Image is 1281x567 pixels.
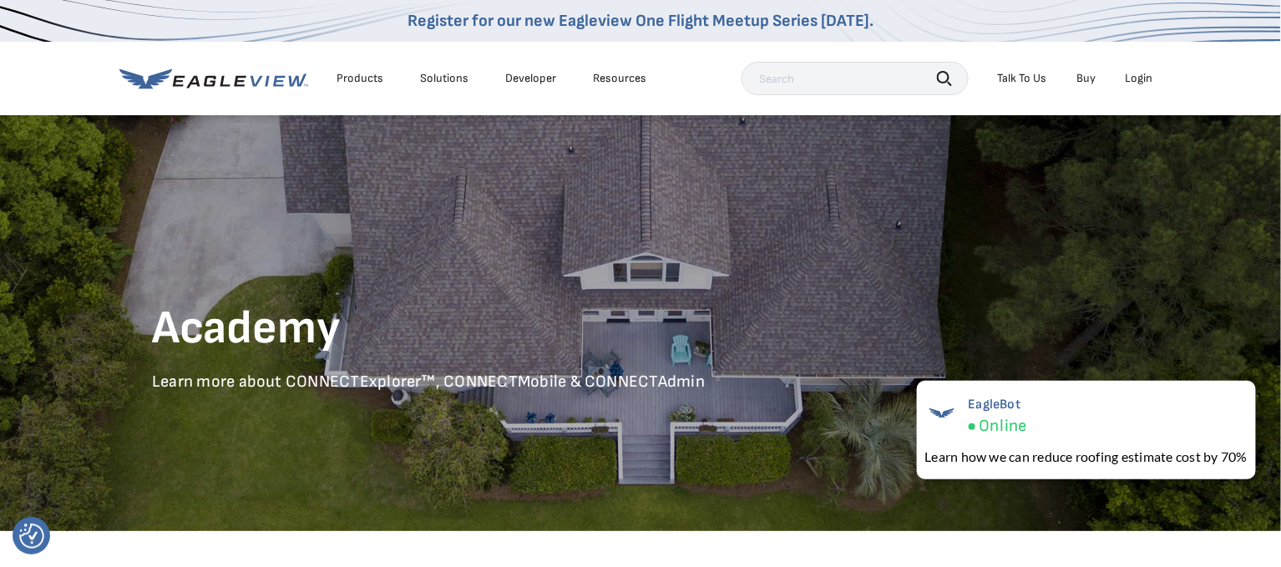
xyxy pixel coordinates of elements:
a: Register for our new Eagleview One Flight Meetup Series [DATE]. [408,11,873,31]
div: Talk To Us [997,71,1046,86]
div: Login [1126,71,1153,86]
span: Online [980,416,1027,437]
h1: Academy [152,300,1129,358]
div: Learn how we can reduce roofing estimate cost by 70% [925,447,1248,467]
input: Search [742,62,969,95]
img: EagleBot [925,397,959,430]
span: EagleBot [969,397,1027,413]
div: Resources [593,71,646,86]
a: Buy [1076,71,1096,86]
div: Products [337,71,383,86]
a: Developer [505,71,556,86]
div: Solutions [420,71,468,86]
button: Consent Preferences [19,524,44,549]
img: Revisit consent button [19,524,44,549]
p: Learn more about CONNECTExplorer™, CONNECTMobile & CONNECTAdmin [152,372,1129,392]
